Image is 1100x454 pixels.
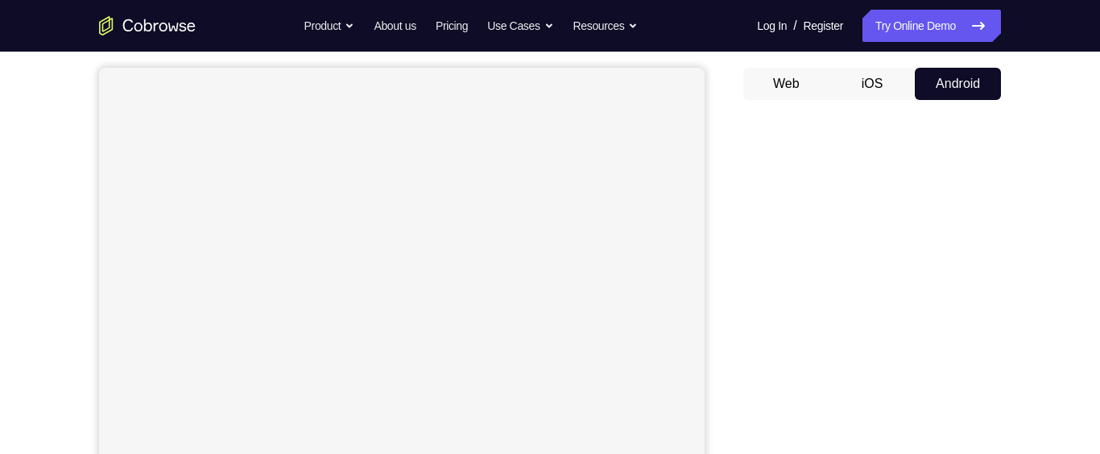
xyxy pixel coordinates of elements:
[99,16,196,35] a: Go to the home page
[743,68,829,100] button: Web
[436,10,468,42] a: Pricing
[862,10,1001,42] a: Try Online Demo
[304,10,355,42] button: Product
[793,16,796,35] span: /
[804,10,843,42] a: Register
[573,10,639,42] button: Resources
[829,68,916,100] button: iOS
[915,68,1001,100] button: Android
[757,10,787,42] a: Log In
[487,10,553,42] button: Use Cases
[374,10,416,42] a: About us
